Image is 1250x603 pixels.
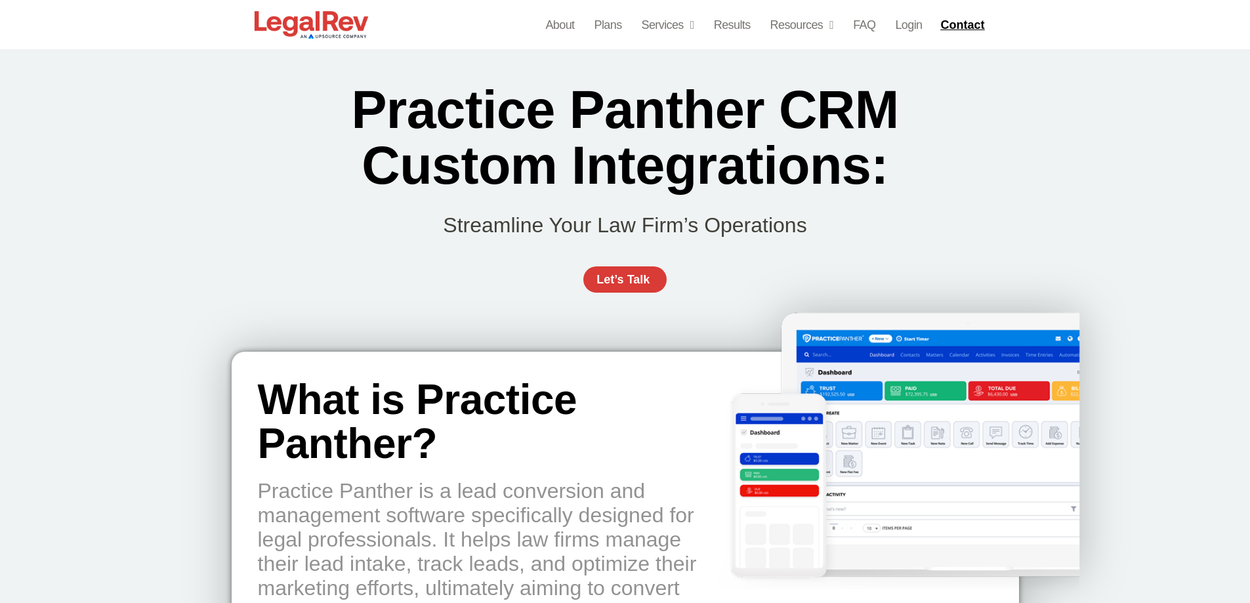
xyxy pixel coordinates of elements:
h2: Practice Panther CRM Custom Integrations: [232,82,1019,194]
a: Resources [770,16,834,34]
a: Contact [935,14,993,35]
a: Services [642,16,694,34]
span: Contact [940,19,984,31]
a: FAQ [853,16,875,34]
a: Results [714,16,751,34]
a: About [545,16,574,34]
a: Login [895,16,922,34]
p: Streamline Your Law Firm’s Operations [232,213,1019,238]
span: Let’s Talk [596,274,650,285]
a: Let’s Talk [583,266,666,293]
nav: Menu [545,16,922,34]
h2: What is Practice Panther? [258,378,717,466]
a: Plans [594,16,622,34]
